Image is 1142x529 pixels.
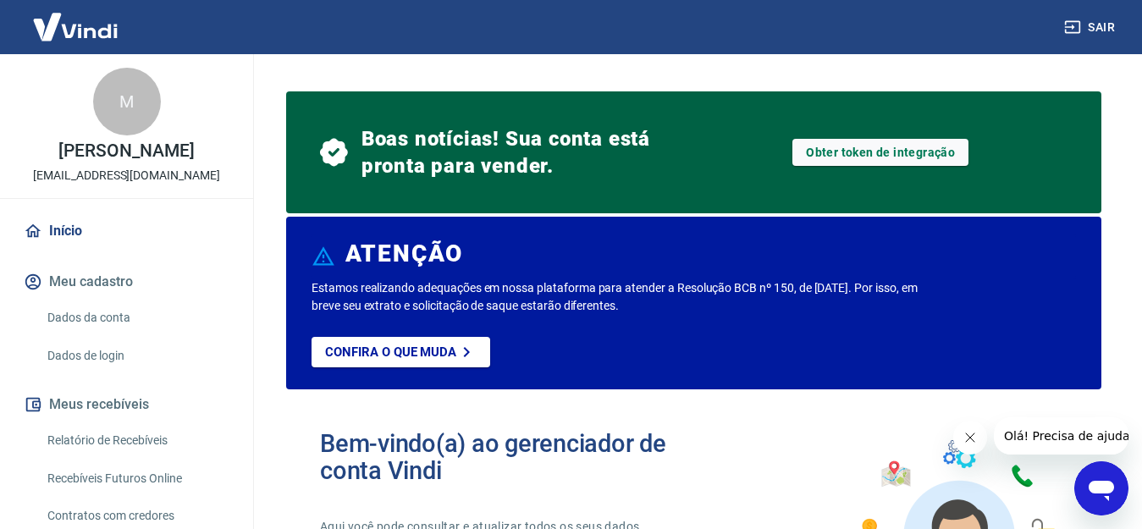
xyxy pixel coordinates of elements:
button: Meus recebíveis [20,386,233,423]
a: Início [20,212,233,250]
button: Meu cadastro [20,263,233,300]
iframe: Fechar mensagem [953,421,987,455]
iframe: Botão para abrir a janela de mensagens [1074,461,1128,515]
span: Boas notícias! Sua conta está pronta para vender. [361,125,694,179]
iframe: Mensagem da empresa [994,417,1128,455]
p: Estamos realizando adequações em nossa plataforma para atender a Resolução BCB nº 150, de [DATE].... [312,279,923,315]
div: M [93,68,161,135]
a: Confira o que muda [312,337,490,367]
span: Olá! Precisa de ajuda? [10,12,142,25]
h6: ATENÇÃO [345,245,463,262]
a: Relatório de Recebíveis [41,423,233,458]
p: [EMAIL_ADDRESS][DOMAIN_NAME] [33,167,220,185]
h2: Bem-vindo(a) ao gerenciador de conta Vindi [320,430,694,484]
a: Dados da conta [41,300,233,335]
button: Sair [1061,12,1122,43]
a: Dados de login [41,339,233,373]
p: [PERSON_NAME] [58,142,194,160]
img: Vindi [20,1,130,52]
a: Recebíveis Futuros Online [41,461,233,496]
a: Obter token de integração [792,139,968,166]
p: Confira o que muda [325,344,456,360]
